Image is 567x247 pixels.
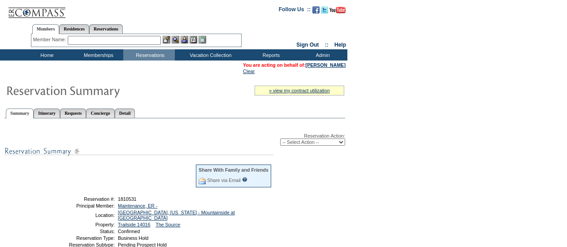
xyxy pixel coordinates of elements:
[118,229,140,234] span: Confirmed
[72,49,123,61] td: Memberships
[86,108,114,118] a: Concierge
[118,210,235,221] a: [GEOGRAPHIC_DATA], [US_STATE] - Mountainside at [GEOGRAPHIC_DATA]
[243,62,346,68] span: You are acting on behalf of:
[60,108,86,118] a: Requests
[190,36,197,43] img: Reservations
[269,88,330,93] a: » view my contract utilization
[6,108,34,118] a: Summary
[4,146,273,157] img: subTtlResSummary.gif
[242,177,247,182] input: What is this?
[115,108,135,118] a: Detail
[118,222,150,227] a: Trailside 14016
[163,36,170,43] img: b_edit.gif
[51,235,115,241] td: Reservation Type:
[51,210,115,221] td: Location:
[6,81,185,99] img: Reservaton Summary
[33,36,68,43] div: Member Name:
[181,36,188,43] img: Impersonate
[199,36,206,43] img: b_calculator.gif
[89,24,123,34] a: Reservations
[199,167,268,173] div: Share With Family and Friends
[296,42,319,48] a: Sign Out
[123,49,175,61] td: Reservations
[34,108,60,118] a: Itinerary
[59,24,89,34] a: Residences
[325,42,329,48] span: ::
[334,42,346,48] a: Help
[118,235,148,241] span: Business Hold
[51,203,115,208] td: Principal Member:
[321,6,328,13] img: Follow us on Twitter
[51,229,115,234] td: Status:
[306,62,346,68] a: [PERSON_NAME]
[312,9,320,14] a: Become our fan on Facebook
[172,36,179,43] img: View
[4,133,345,146] div: Reservation Action:
[244,49,296,61] td: Reports
[118,203,157,208] a: Maintenance, ER -
[51,196,115,202] td: Reservation #:
[243,69,255,74] a: Clear
[32,24,60,34] a: Members
[20,49,72,61] td: Home
[118,196,137,202] span: 1810531
[175,49,244,61] td: Vacation Collection
[296,49,347,61] td: Admin
[329,9,346,14] a: Subscribe to our YouTube Channel
[51,222,115,227] td: Property:
[329,7,346,13] img: Subscribe to our YouTube Channel
[279,5,311,16] td: Follow Us ::
[156,222,180,227] a: The Source
[321,9,328,14] a: Follow us on Twitter
[207,178,241,183] a: Share via Email
[312,6,320,13] img: Become our fan on Facebook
